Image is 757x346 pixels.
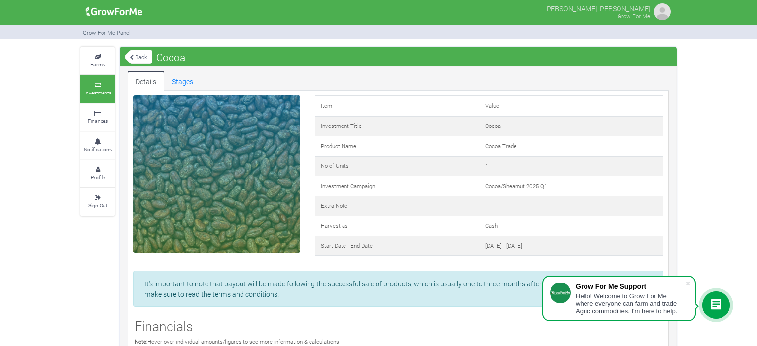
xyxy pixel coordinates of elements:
[83,29,131,36] small: Grow For Me Panel
[545,2,650,14] p: [PERSON_NAME] [PERSON_NAME]
[480,236,663,256] td: [DATE] - [DATE]
[135,338,147,345] b: Note:
[88,202,107,209] small: Sign Out
[80,104,115,131] a: Finances
[80,132,115,159] a: Notifications
[90,61,105,68] small: Farms
[315,116,480,136] td: Investment Title
[135,338,339,345] small: Hover over individual amounts/figures to see more information & calculations
[154,47,188,67] span: Cocoa
[84,89,111,96] small: Investments
[144,279,652,299] p: It's important to note that payout will be made following the successful sale of products, which ...
[576,283,685,290] div: Grow For Me Support
[480,136,663,157] td: Cocoa Trade
[315,156,480,176] td: No of Units
[82,2,146,22] img: growforme image
[315,136,480,157] td: Product Name
[135,318,662,334] h3: Financials
[164,71,201,91] a: Stages
[480,156,663,176] td: 1
[80,160,115,187] a: Profile
[618,12,650,20] small: Grow For Me
[315,96,480,116] td: Item
[88,117,108,124] small: Finances
[128,71,164,91] a: Details
[315,196,480,216] td: Extra Note
[576,292,685,315] div: Hello! Welcome to Grow For Me where everyone can farm and trade Agric commodities. I'm here to help.
[80,188,115,215] a: Sign Out
[315,216,480,236] td: Harvest as
[480,216,663,236] td: Cash
[480,96,663,116] td: Value
[315,176,480,196] td: Investment Campaign
[480,176,663,196] td: Cocoa/Shearnut 2025 Q1
[84,146,112,153] small: Notifications
[125,49,152,65] a: Back
[653,2,672,22] img: growforme image
[315,236,480,256] td: Start Date - End Date
[80,75,115,102] a: Investments
[80,47,115,74] a: Farms
[91,174,105,181] small: Profile
[480,116,663,136] td: Cocoa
